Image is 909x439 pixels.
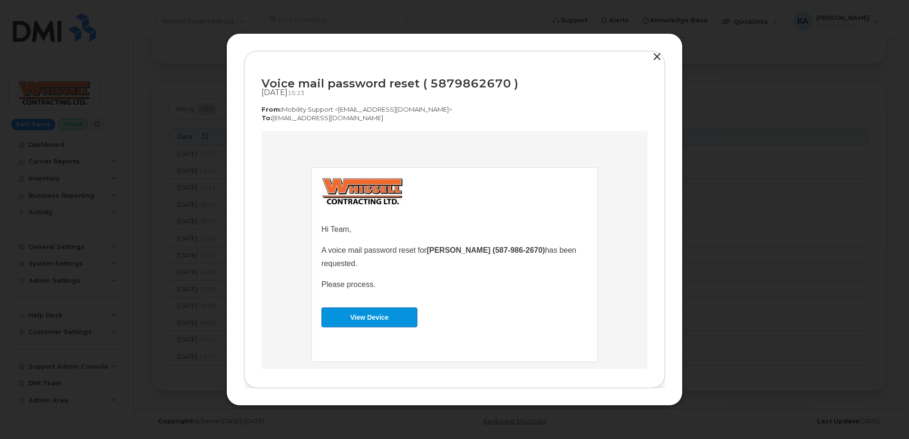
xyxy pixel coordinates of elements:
p: [EMAIL_ADDRESS][DOMAIN_NAME] [261,114,648,123]
strong: To: [261,114,272,122]
p: A voice mail password reset for has been requested. [60,113,326,139]
strong: [PERSON_NAME] (587-986-2670) [165,115,283,123]
strong: From: [261,105,282,113]
p: Mobility Support <[EMAIL_ADDRESS][DOMAIN_NAME]> [261,105,648,114]
div: Voice mail password reset ( 5879862670 ) [261,77,648,90]
span: 15:23 [288,89,304,96]
div: [DATE] [261,88,648,97]
p: Hi Team, [60,92,326,105]
a: View Device [60,176,156,196]
img: email_60edcca9-3ca3-dd87-06f5-d23b1cc92943.jpg [60,46,142,75]
p: Please process. [60,147,326,160]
